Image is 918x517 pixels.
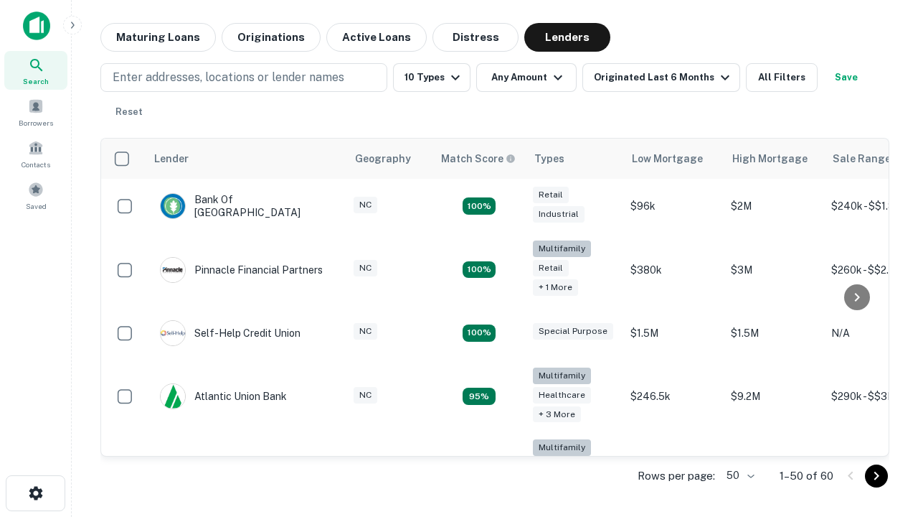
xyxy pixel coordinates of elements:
button: All Filters [746,63,818,92]
button: Go to next page [865,465,888,488]
div: Low Mortgage [632,150,703,167]
th: Capitalize uses an advanced AI algorithm to match your search with the best lender. The match sco... [432,139,526,179]
span: Search [23,75,49,87]
img: picture [161,194,185,218]
div: Geography [355,150,411,167]
td: $1.5M [623,306,724,360]
iframe: Chat Widget [846,356,918,425]
div: Special Purpose [533,323,613,340]
td: $3.2M [724,432,824,505]
button: 10 Types [393,63,470,92]
div: Matching Properties: 11, hasApolloMatch: undefined [463,325,496,342]
div: Multifamily [533,368,591,384]
div: Matching Properties: 17, hasApolloMatch: undefined [463,261,496,279]
button: Distress [432,23,519,52]
h6: Match Score [441,151,513,167]
div: Matching Properties: 15, hasApolloMatch: undefined [463,197,496,215]
td: $246k [623,432,724,505]
div: Multifamily [533,241,591,257]
a: Search [4,51,67,90]
button: Any Amount [476,63,577,92]
th: Types [526,139,623,179]
button: Lenders [524,23,610,52]
span: Borrowers [19,117,53,129]
div: NC [354,323,377,340]
span: Saved [26,200,47,212]
div: The Fidelity Bank [160,456,276,482]
div: Capitalize uses an advanced AI algorithm to match your search with the best lender. The match sco... [441,151,516,167]
p: Rows per page: [638,467,715,485]
div: + 1 more [533,279,578,296]
div: 50 [721,465,757,486]
div: + 3 more [533,406,581,423]
img: capitalize-icon.png [23,11,50,40]
p: Enter addresses, locations or lender names [113,69,344,86]
th: Lender [146,139,346,179]
div: Healthcare [533,387,591,404]
a: Contacts [4,134,67,173]
div: NC [354,260,377,276]
button: Maturing Loans [100,23,216,52]
div: Matching Properties: 9, hasApolloMatch: undefined [463,388,496,405]
div: Atlantic Union Bank [160,383,287,409]
img: picture [161,258,185,282]
div: Bank Of [GEOGRAPHIC_DATA] [160,193,332,219]
th: High Mortgage [724,139,824,179]
td: $2M [724,179,824,233]
td: $96k [623,179,724,233]
img: picture [161,384,185,409]
button: Active Loans [326,23,427,52]
div: Industrial [533,206,585,223]
th: Geography [346,139,432,179]
button: Originated Last 6 Months [582,63,740,92]
td: $246.5k [623,360,724,433]
td: $3M [724,233,824,306]
div: Lender [154,150,189,167]
div: NC [354,387,377,404]
a: Saved [4,176,67,215]
div: Retail [533,187,569,203]
div: High Mortgage [732,150,808,167]
button: Reset [106,98,152,126]
div: Self-help Credit Union [160,320,301,346]
div: NC [354,197,377,213]
img: picture [161,321,185,345]
button: Enter addresses, locations or lender names [100,63,387,92]
div: Sale Range [833,150,891,167]
button: Save your search to get updates of matches that match your search criteria. [823,63,869,92]
div: Retail [533,260,569,276]
div: Originated Last 6 Months [594,69,734,86]
td: $1.5M [724,306,824,360]
span: Contacts [22,159,50,170]
button: Originations [222,23,321,52]
div: Multifamily [533,439,591,456]
div: Types [534,150,564,167]
p: 1–50 of 60 [780,467,833,485]
td: $380k [623,233,724,306]
th: Low Mortgage [623,139,724,179]
td: $9.2M [724,360,824,433]
a: Borrowers [4,93,67,131]
div: Pinnacle Financial Partners [160,257,323,283]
